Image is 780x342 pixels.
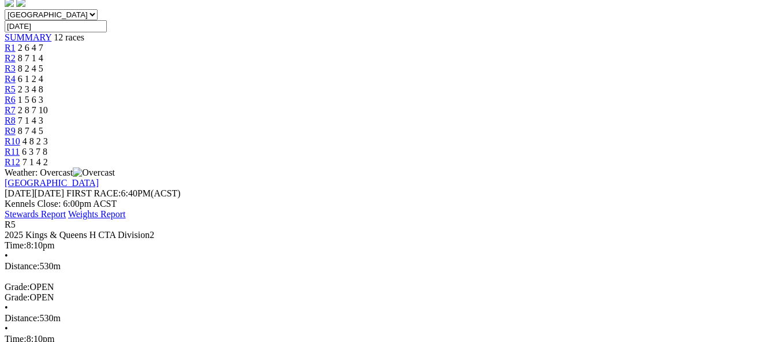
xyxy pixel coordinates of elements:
span: 2 8 7 10 [18,105,48,115]
span: 12 races [54,32,84,42]
a: R11 [5,147,20,157]
a: R2 [5,53,16,63]
span: Grade: [5,282,30,292]
div: OPEN [5,292,775,303]
a: SUMMARY [5,32,51,42]
span: 8 2 4 5 [18,64,43,73]
span: 2 6 4 7 [18,43,43,53]
a: R5 [5,84,16,94]
div: 530m [5,313,775,324]
span: • [5,324,8,333]
span: Distance: [5,261,39,271]
span: 8 7 4 5 [18,126,43,136]
span: 7 1 4 3 [18,116,43,125]
div: 2025 Kings & Queens H CTA Division2 [5,230,775,240]
div: 8:10pm [5,240,775,251]
a: Weights Report [68,209,126,219]
span: 4 8 2 3 [23,136,48,146]
span: Time: [5,240,27,250]
a: [GEOGRAPHIC_DATA] [5,178,99,188]
span: 7 1 4 2 [23,157,48,167]
span: FIRST RACE: [66,188,121,198]
img: Overcast [73,168,115,178]
a: R8 [5,116,16,125]
input: Select date [5,20,107,32]
div: OPEN [5,282,775,292]
span: Grade: [5,292,30,302]
span: Weather: Overcast [5,168,115,177]
a: R12 [5,157,20,167]
span: 6 3 7 8 [22,147,47,157]
span: [DATE] [5,188,64,198]
a: Stewards Report [5,209,66,219]
span: 2 3 4 8 [18,84,43,94]
span: Distance: [5,313,39,323]
span: R5 [5,220,16,229]
a: R4 [5,74,16,84]
span: 6:40PM(ACST) [66,188,181,198]
span: • [5,251,8,261]
span: 6 1 2 4 [18,74,43,84]
a: R3 [5,64,16,73]
div: Kennels Close: 6:00pm ACST [5,199,775,209]
span: 1 5 6 3 [18,95,43,105]
a: R10 [5,136,20,146]
a: R7 [5,105,16,115]
a: R6 [5,95,16,105]
div: 530m [5,261,775,272]
a: R1 [5,43,16,53]
a: R9 [5,126,16,136]
span: [DATE] [5,188,35,198]
span: 8 7 1 4 [18,53,43,63]
span: • [5,303,8,313]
